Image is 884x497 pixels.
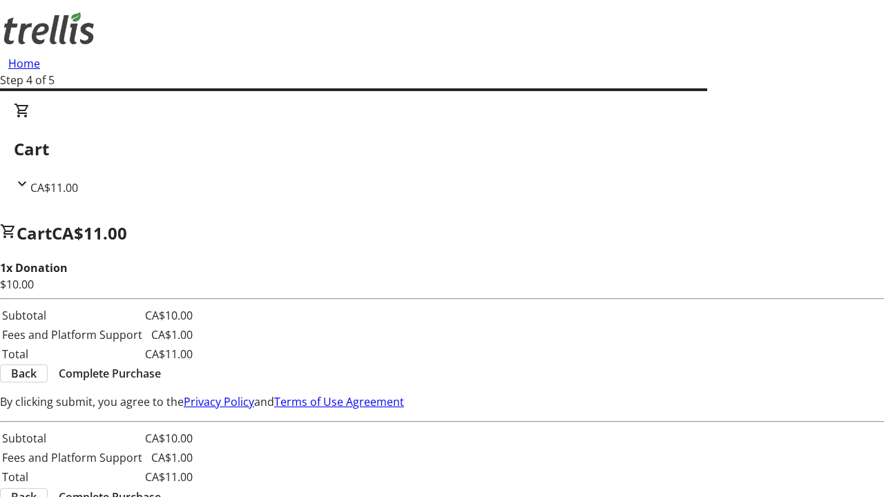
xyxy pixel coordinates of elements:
td: CA$1.00 [144,326,193,344]
td: CA$10.00 [144,306,193,324]
td: CA$11.00 [144,345,193,363]
button: Complete Purchase [48,365,172,382]
span: CA$11.00 [52,222,127,244]
a: Privacy Policy [184,394,254,409]
h2: Cart [14,137,870,162]
td: Subtotal [1,429,143,447]
div: CartCA$11.00 [14,102,870,196]
td: Total [1,468,143,486]
td: Subtotal [1,306,143,324]
td: CA$1.00 [144,449,193,467]
td: Fees and Platform Support [1,449,143,467]
span: Complete Purchase [59,365,161,382]
td: Fees and Platform Support [1,326,143,344]
a: Terms of Use Agreement [274,394,404,409]
td: CA$11.00 [144,468,193,486]
span: CA$11.00 [30,180,78,195]
span: Cart [17,222,52,244]
span: Back [11,365,37,382]
td: Total [1,345,143,363]
td: CA$10.00 [144,429,193,447]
